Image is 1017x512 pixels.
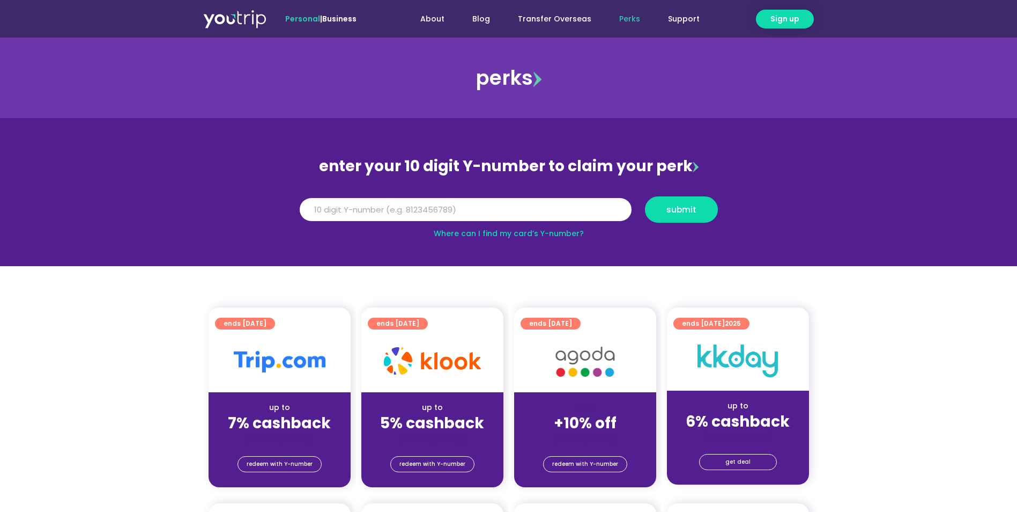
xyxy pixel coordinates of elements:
a: Transfer Overseas [504,9,605,29]
a: redeem with Y-number [390,456,474,472]
span: | [285,13,357,24]
a: About [406,9,458,29]
span: get deal [725,455,751,470]
div: enter your 10 digit Y-number to claim your perk [294,152,723,180]
span: 2025 [725,319,741,328]
a: Blog [458,9,504,29]
a: Perks [605,9,654,29]
span: redeem with Y-number [247,457,313,472]
div: (for stays only) [523,433,648,444]
form: Y Number [300,196,718,231]
strong: 6% cashback [686,411,790,432]
span: ends [DATE] [376,318,419,330]
span: ends [DATE] [529,318,572,330]
a: ends [DATE] [215,318,275,330]
span: redeem with Y-number [552,457,618,472]
span: submit [666,206,696,214]
a: redeem with Y-number [543,456,627,472]
div: up to [370,402,495,413]
a: Sign up [756,10,814,28]
a: Where can I find my card’s Y-number? [434,228,584,239]
a: Business [322,13,357,24]
button: submit [645,196,718,223]
a: ends [DATE] [368,318,428,330]
div: up to [675,400,800,412]
div: (for stays only) [675,431,800,443]
span: Sign up [770,13,799,25]
span: redeem with Y-number [399,457,465,472]
strong: +10% off [554,413,617,434]
div: (for stays only) [370,433,495,444]
div: up to [217,402,342,413]
a: ends [DATE]2025 [673,318,749,330]
span: up to [575,402,595,413]
a: get deal [699,454,777,470]
span: ends [DATE] [682,318,741,330]
nav: Menu [385,9,714,29]
span: ends [DATE] [224,318,266,330]
a: ends [DATE] [521,318,581,330]
a: Support [654,9,714,29]
span: Personal [285,13,320,24]
a: redeem with Y-number [237,456,322,472]
strong: 5% cashback [380,413,484,434]
strong: 7% cashback [228,413,331,434]
input: 10 digit Y-number (e.g. 8123456789) [300,198,632,222]
div: (for stays only) [217,433,342,444]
